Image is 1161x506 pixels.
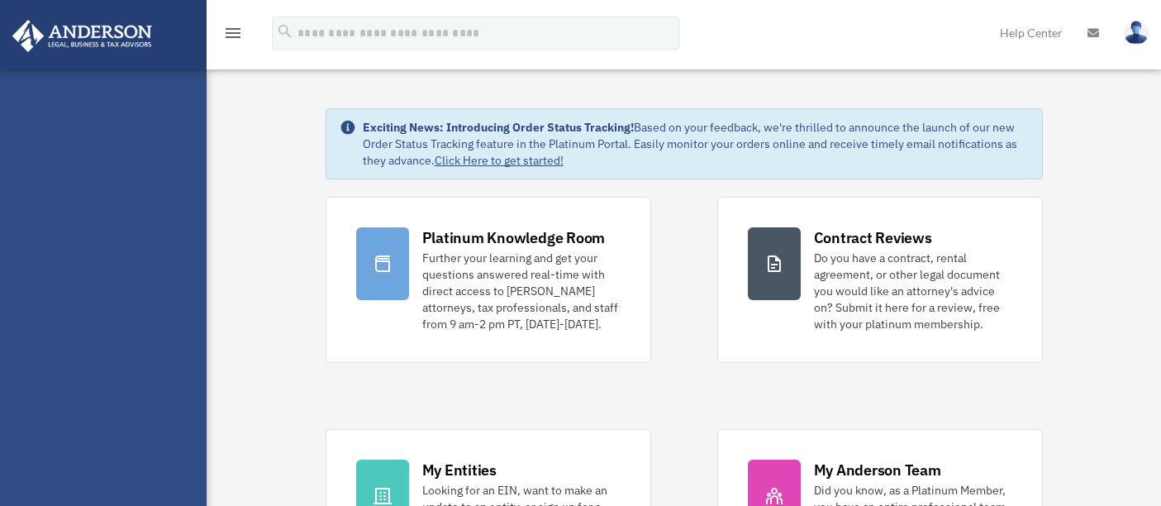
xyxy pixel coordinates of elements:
[363,119,1029,169] div: Based on your feedback, we're thrilled to announce the launch of our new Order Status Tracking fe...
[435,153,564,168] a: Click Here to get started!
[422,460,497,480] div: My Entities
[422,250,621,332] div: Further your learning and get your questions answered real-time with direct access to [PERSON_NAM...
[814,227,932,248] div: Contract Reviews
[1124,21,1149,45] img: User Pic
[223,29,243,43] a: menu
[814,250,1012,332] div: Do you have a contract, rental agreement, or other legal document you would like an attorney's ad...
[7,20,157,52] img: Anderson Advisors Platinum Portal
[326,197,651,363] a: Platinum Knowledge Room Further your learning and get your questions answered real-time with dire...
[223,23,243,43] i: menu
[422,227,606,248] div: Platinum Knowledge Room
[717,197,1043,363] a: Contract Reviews Do you have a contract, rental agreement, or other legal document you would like...
[276,22,294,41] i: search
[814,460,941,480] div: My Anderson Team
[363,120,634,135] strong: Exciting News: Introducing Order Status Tracking!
